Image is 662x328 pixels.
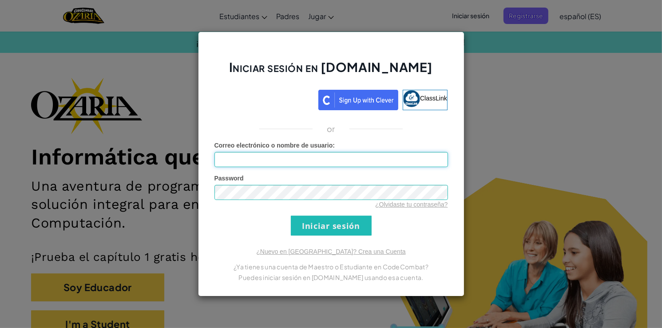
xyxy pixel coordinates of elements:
p: or [327,124,335,134]
iframe: Botón Iniciar sesión con Google [210,89,318,108]
label: : [214,141,335,150]
img: classlink-logo-small.png [403,90,420,107]
span: ClassLink [420,95,447,102]
span: Password [214,175,244,182]
a: ¿Nuevo en [GEOGRAPHIC_DATA]? Crea una Cuenta [256,248,405,255]
p: Puedes iniciar sesión en [DOMAIN_NAME] usando esa cuenta. [214,272,448,283]
img: clever_sso_button@2x.png [318,90,398,110]
iframe: Cuadro de diálogo Iniciar sesión con Google [480,9,653,120]
p: ¿Ya tienes una cuenta de Maestro o Estudiante en CodeCombat? [214,261,448,272]
input: Iniciar sesión [291,216,372,236]
a: ¿Olvidaste tu contraseña? [375,201,448,208]
h2: Iniciar sesión en [DOMAIN_NAME] [214,59,448,84]
span: Correo electrónico o nombre de usuario [214,142,333,149]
